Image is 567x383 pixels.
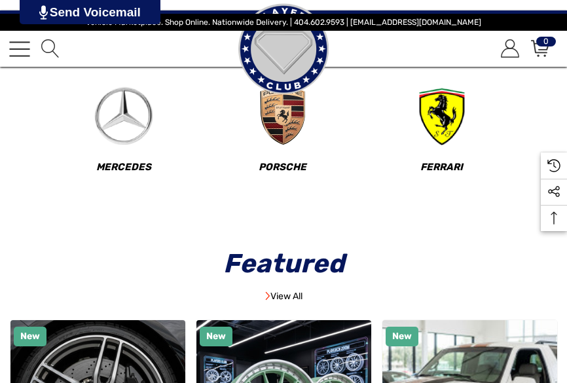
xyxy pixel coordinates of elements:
a: Image Device Mercedes [45,86,202,189]
svg: Review Your Cart [531,39,549,58]
svg: Social Media [547,185,560,198]
a: Buscar [39,40,60,58]
span: Featured [214,248,354,279]
img: Image Device [253,86,312,145]
img: PjwhLS0gR2VuZXJhdG9yOiBHcmF2aXQuaW8gLS0+PHN2ZyB4bWxucz0iaHR0cDovL3d3dy53My5vcmcvMjAwMC9zdmciIHhtb... [39,5,48,20]
span: New [206,331,226,342]
a: Iniciar sesión [499,40,519,58]
svg: Top [541,211,567,225]
span: Ferrari [420,161,463,173]
svg: Buscar [41,39,60,58]
img: Image Device [94,86,153,145]
img: Image Device [412,86,471,145]
span: New [20,331,40,342]
span: Porsche [259,161,306,173]
svg: Cuenta [501,39,519,58]
span: Toggle menu [9,48,30,49]
a: Image Device Ferrari [363,86,521,189]
span: New [392,331,412,342]
a: View All [265,291,302,302]
span: Vehicle Marketplace. Shop Online. Nationwide Delivery. | 404.602.9593 | [EMAIL_ADDRESS][DOMAIN_NAME] [86,18,481,27]
img: Image Banner [265,291,270,301]
span: 0 [536,37,556,46]
span: Mercedes [96,161,151,173]
a: Toggle menu [9,39,30,60]
svg: Recently Viewed [547,159,560,172]
a: Image Device Porsche [204,86,361,189]
a: Carrito con 0 artículos [529,40,549,58]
